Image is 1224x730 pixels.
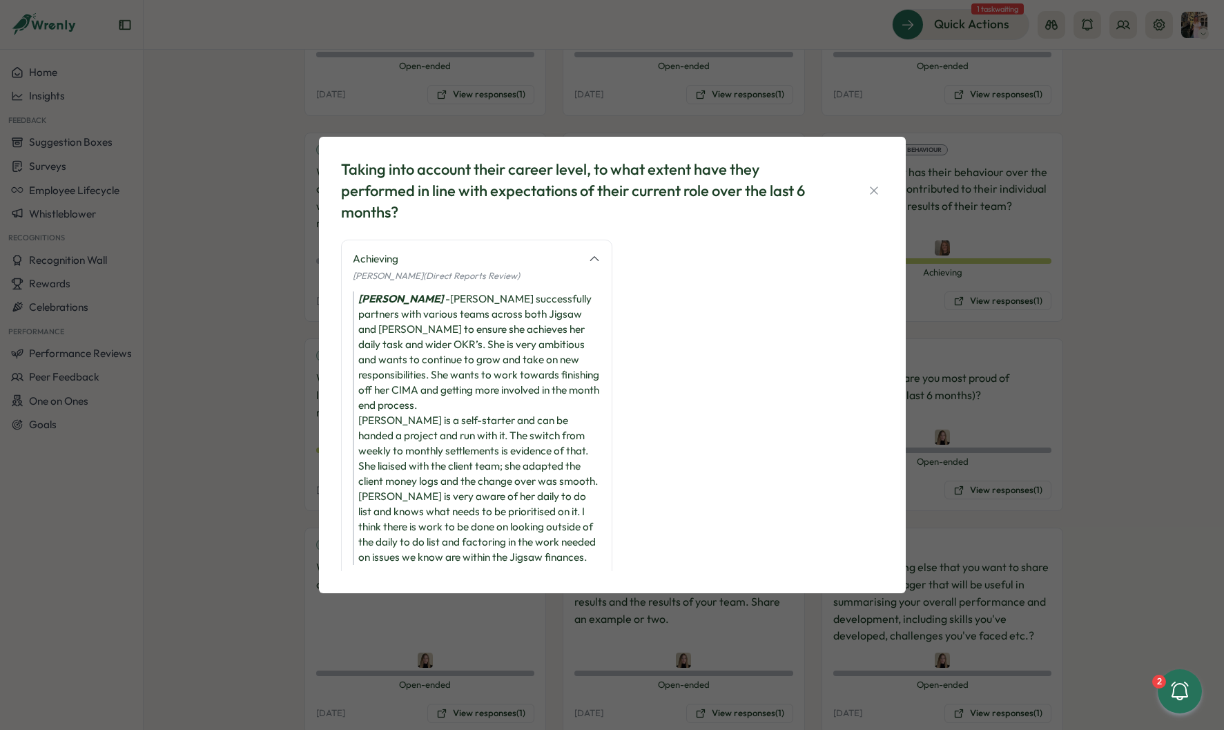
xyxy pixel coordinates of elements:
button: 2 [1158,669,1202,713]
div: Taking into account their career level, to what extent have they performed in line with expectati... [341,159,831,222]
div: - [PERSON_NAME] successfully partners with various teams across both Jigsaw and [PERSON_NAME] to ... [353,291,601,565]
div: 2 [1152,675,1166,689]
i: [PERSON_NAME] [358,292,443,305]
span: [PERSON_NAME] (Direct Reports Review) [353,270,520,281]
div: Achieving [353,251,580,267]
